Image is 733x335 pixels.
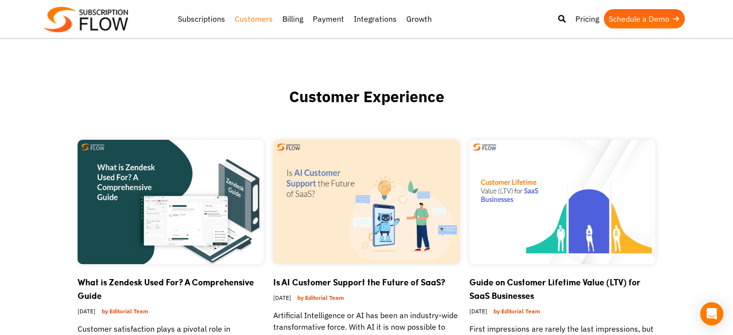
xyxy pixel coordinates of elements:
a: Growth [401,9,437,28]
a: Schedule a Demo [604,9,685,28]
div: [DATE] [273,289,460,309]
a: Customers [230,9,278,28]
a: Is AI Customer Support the Future of SaaS? [273,276,445,288]
img: What is Zendesk Used For A Comprehensive Guide [78,140,264,264]
a: Integrations [349,9,401,28]
a: Pricing [571,9,604,28]
a: Billing [278,9,308,28]
a: Payment [308,9,349,28]
a: Guide on Customer Lifetime Value (LTV) for SaaS Businesses [469,276,640,302]
img: Is AI Customer Support the Future of SaaS? [273,140,460,264]
a: What is Zendesk Used For? A Comprehensive Guide [78,276,254,302]
div: [DATE] [78,302,264,323]
a: by Editorial Team [490,305,544,317]
div: Open Intercom Messenger [700,302,723,325]
a: Subscriptions [173,9,230,28]
h1: Customer Experience [78,87,656,130]
a: by Editorial Team [98,305,152,317]
img: Subscriptionflow [44,7,128,32]
img: Guide on Customer Lifetime Value (LTV) for SaaS Businesses [469,140,656,264]
div: [DATE] [469,302,656,323]
a: by Editorial Team [293,292,348,304]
